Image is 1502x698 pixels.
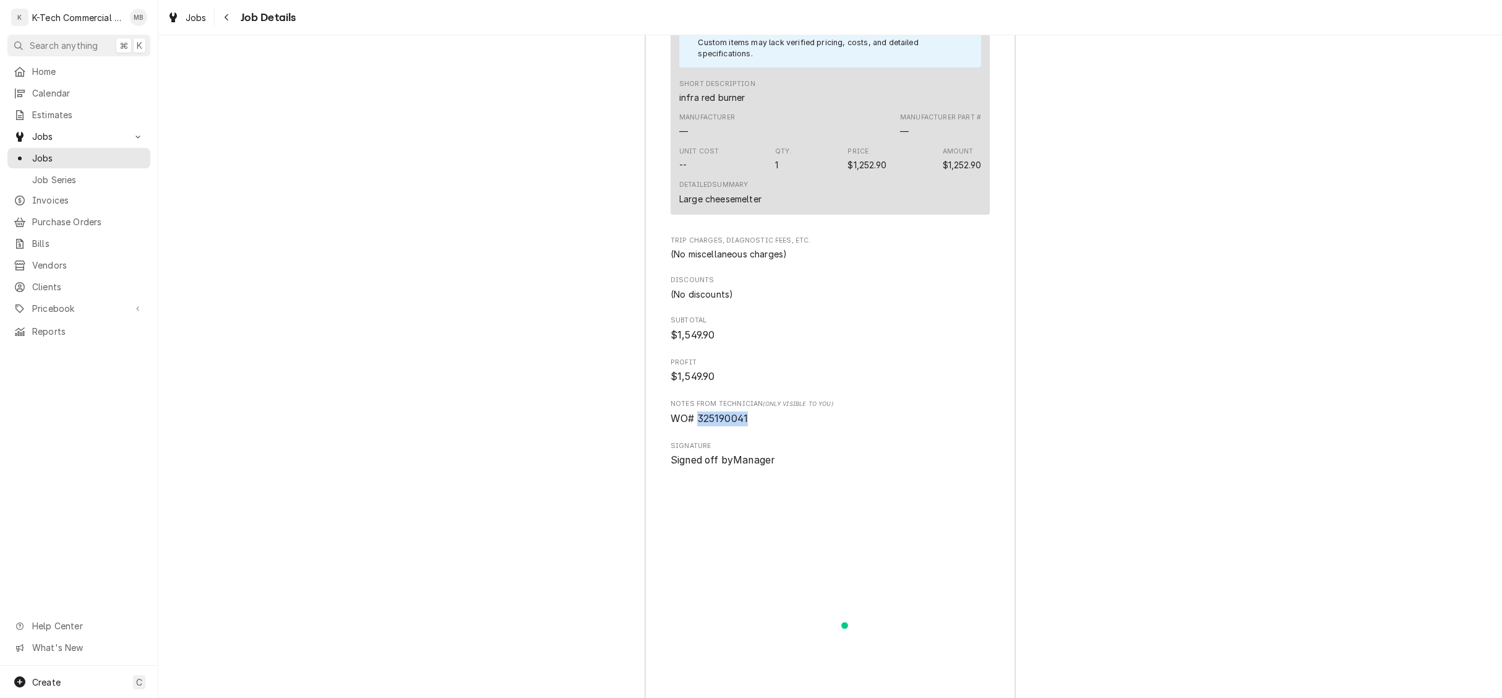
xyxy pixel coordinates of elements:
span: What's New [32,641,143,654]
div: Unit Cost [679,147,719,157]
div: Manufacturer [679,125,688,138]
div: Qty. [775,147,792,157]
div: Price [848,147,869,157]
a: Reports [7,321,150,342]
span: Signed Off By [671,453,990,468]
div: Detailed Summary [679,180,748,190]
span: Help Center [32,619,143,632]
a: Clients [7,277,150,297]
div: Price [848,147,886,171]
span: Signature [671,441,990,451]
span: K [137,39,142,52]
div: Part Number [900,113,981,137]
span: Jobs [186,11,207,24]
span: Search anything [30,39,98,52]
span: Jobs [32,130,126,143]
span: Pricebook [32,302,126,315]
div: Discounts [671,275,990,300]
div: Quantity [775,147,792,171]
span: Home [32,65,144,78]
a: Bills [7,233,150,254]
span: Jobs [32,152,144,165]
span: [object Object] [671,411,990,426]
div: Profit [671,358,990,384]
span: Job Series [32,173,144,186]
span: Create [32,677,61,687]
button: Navigate back [217,7,237,27]
div: Short Description [679,79,755,89]
a: Go to Jobs [7,126,150,147]
a: Jobs [162,7,212,28]
span: Purchase Orders [32,215,144,228]
div: MB [130,9,147,26]
div: Mehdi Bazidane's Avatar [130,9,147,26]
div: Manufacturer Part # [900,113,981,123]
div: Amount [943,147,981,171]
span: Bills [32,237,144,250]
button: Search anything⌘K [7,35,150,56]
span: Job Details [237,9,296,26]
span: Subtotal [671,328,990,343]
a: Jobs [7,148,150,168]
div: This line item was manually created outside your standard pricebook. Custom items may lack verifi... [698,25,969,59]
span: Discounts [671,275,990,285]
span: Subtotal [671,316,990,325]
a: Go to Pricebook [7,298,150,319]
div: Parts and Materials List [671,5,990,220]
div: Price [848,158,886,171]
span: Reports [32,325,144,338]
span: $1,549.90 [671,329,715,341]
div: Cost [679,147,719,171]
div: Trip Charges, Diagnostic Fees, etc. [671,236,990,261]
div: Trip Charges, Diagnostic Fees, etc. List [671,248,990,261]
a: Go to What's New [7,637,150,658]
span: Notes from Technician [671,399,990,409]
span: C [136,676,142,689]
div: Short Description [679,79,755,104]
span: Estimates [32,108,144,121]
span: ⌘ [119,39,128,52]
span: WO# 325190041 [671,413,748,424]
div: Large cheesemelter [679,192,762,205]
div: Manufacturer [679,113,735,123]
div: [object Object] [671,399,990,426]
div: Manufacturer [679,113,735,137]
a: Home [7,61,150,82]
a: Estimates [7,105,150,125]
div: Amount [943,158,981,171]
span: Invoices [32,194,144,207]
span: Vendors [32,259,144,272]
div: Line Item [671,5,990,215]
div: Part Number [900,125,909,138]
div: K [11,9,28,26]
span: (Only Visible to You) [763,400,833,407]
div: K-Tech Commercial Kitchen Repair & Maintenance [32,11,123,24]
span: Calendar [32,87,144,100]
div: Quantity [775,158,778,171]
span: Profit [671,358,990,368]
span: $1,549.90 [671,371,715,382]
span: Profit [671,369,990,384]
a: Invoices [7,190,150,210]
span: Clients [32,280,144,293]
a: Go to Help Center [7,616,150,636]
a: Calendar [7,83,150,103]
div: Amount [943,147,974,157]
div: Subtotal [671,316,990,342]
a: Vendors [7,255,150,275]
div: Short Description [679,91,745,104]
div: Cost [679,158,687,171]
span: Trip Charges, Diagnostic Fees, etc. [671,236,990,246]
div: Discounts List [671,288,990,301]
a: Purchase Orders [7,212,150,232]
a: Job Series [7,170,150,190]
